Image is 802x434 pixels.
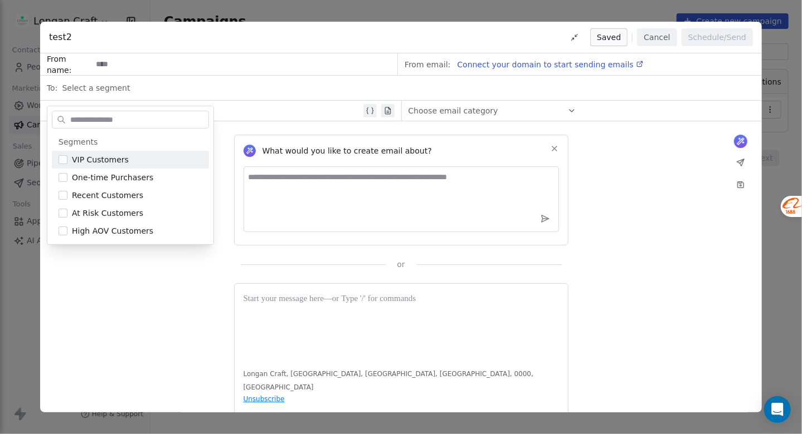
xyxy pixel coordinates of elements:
div: Suggestions [52,133,209,240]
span: or [397,259,405,270]
span: Segments [59,136,98,147]
span: High AOV Customers [72,225,153,236]
button: Schedule/Send [682,28,753,46]
button: Saved [590,28,628,46]
span: Select a segment [62,82,130,93]
span: test2 [49,31,72,44]
span: Connect your domain to start sending emails [457,60,633,69]
span: From email: [405,59,450,70]
button: Cancel [637,28,677,46]
span: One-time Purchasers [72,172,153,183]
span: To: [47,82,57,93]
span: Subject: [47,105,79,120]
span: Choose email category [409,105,498,116]
span: Recent Customers [72,190,143,201]
span: What would you like to create email about? [263,145,432,156]
span: VIP Customers [72,154,129,165]
span: From name: [47,53,91,76]
span: At Risk Customers [72,208,143,219]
